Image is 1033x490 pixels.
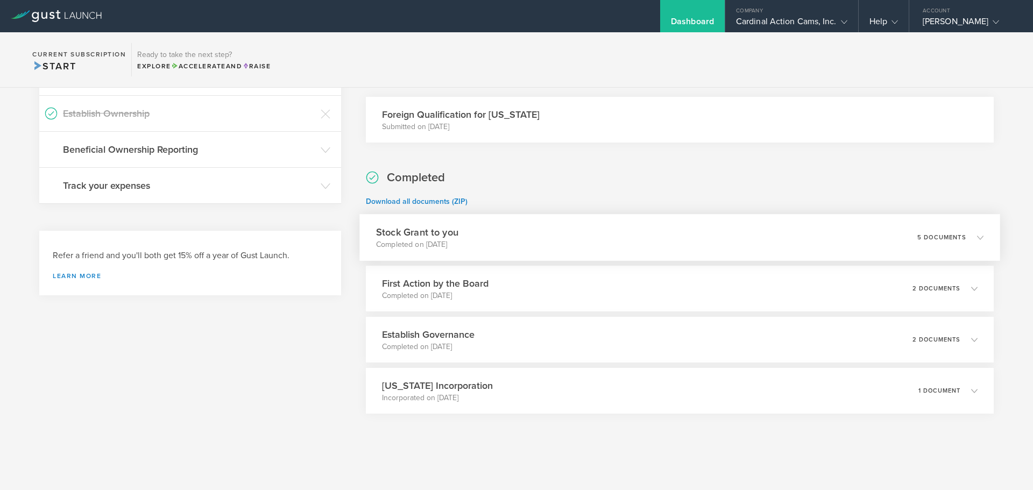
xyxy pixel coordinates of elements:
h3: [US_STATE] Incorporation [382,379,493,393]
h3: Track your expenses [63,179,315,193]
a: Learn more [53,273,328,279]
p: 2 documents [912,337,960,343]
span: Start [32,60,76,72]
iframe: Chat Widget [979,438,1033,490]
h3: Refer a friend and you'll both get 15% off a year of Gust Launch. [53,250,328,262]
p: Completed on [DATE] [382,290,489,301]
p: Incorporated on [DATE] [382,393,493,403]
div: Ready to take the next step?ExploreAccelerateandRaise [131,43,276,76]
h3: Establish Ownership [63,106,315,120]
div: Cardinal Action Cams, Inc. [736,16,847,32]
p: Completed on [DATE] [382,342,475,352]
h3: Ready to take the next step? [137,51,271,59]
div: Help [869,16,898,32]
span: Raise [242,62,271,70]
span: and [171,62,243,70]
h2: Current Subscription [32,51,126,58]
p: 1 document [918,388,960,394]
div: Explore [137,61,271,71]
div: Dashboard [671,16,714,32]
h2: Completed [387,170,445,186]
p: 5 documents [917,235,966,240]
h3: Beneficial Ownership Reporting [63,143,315,157]
h3: Establish Governance [382,328,475,342]
span: Accelerate [171,62,226,70]
h3: Stock Grant to you [376,225,458,239]
h3: Foreign Qualification for [US_STATE] [382,108,540,122]
p: Submitted on [DATE] [382,122,540,132]
h3: First Action by the Board [382,276,489,290]
a: Download all documents (ZIP) [366,197,468,206]
div: [PERSON_NAME] [923,16,1014,32]
p: Completed on [DATE] [376,239,458,250]
p: 2 documents [912,286,960,292]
